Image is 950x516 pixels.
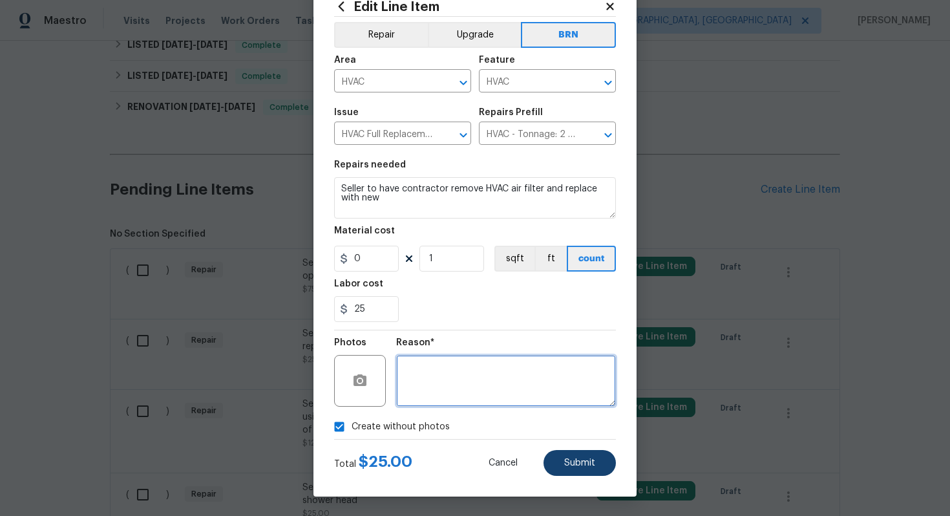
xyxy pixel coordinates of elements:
[599,126,617,144] button: Open
[352,420,450,434] span: Create without photos
[564,458,595,468] span: Submit
[334,226,395,235] h5: Material cost
[428,22,522,48] button: Upgrade
[334,108,359,117] h5: Issue
[599,74,617,92] button: Open
[334,338,366,347] h5: Photos
[454,126,472,144] button: Open
[489,458,518,468] span: Cancel
[494,246,534,272] button: sqft
[544,450,616,476] button: Submit
[334,455,412,471] div: Total
[334,160,406,169] h5: Repairs needed
[567,246,616,272] button: count
[454,74,472,92] button: Open
[334,177,616,219] textarea: Seller to have contractor remove HVAC air filter and replace with new
[479,108,543,117] h5: Repairs Prefill
[334,279,383,288] h5: Labor cost
[334,56,356,65] h5: Area
[334,22,428,48] button: Repair
[359,454,412,469] span: $ 25.00
[534,246,567,272] button: ft
[521,22,616,48] button: BRN
[479,56,515,65] h5: Feature
[468,450,538,476] button: Cancel
[396,338,434,347] h5: Reason*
